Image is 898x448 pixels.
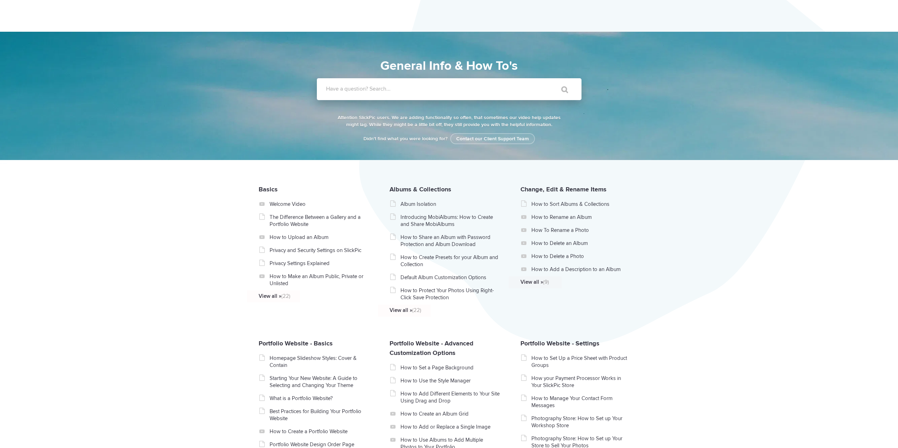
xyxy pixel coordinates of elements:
[390,185,451,193] a: Albums & Collections
[400,287,500,301] a: How to Protect Your Photos Using Right-Click Save Protection
[400,410,500,417] a: How to Create an Album Grid
[270,395,369,402] a: What is a Portfolio Website?
[531,240,631,247] a: How to Delete an Album
[400,390,500,404] a: How to Add Different Elements to Your Site Using Drag and Drop
[520,185,607,193] a: Change, Edit & Rename Items
[270,201,369,208] a: Welcome Video
[270,273,369,287] a: How to Make an Album Public, Private or Unlisted
[520,278,620,286] a: View all »(9)
[336,114,562,128] p: Attention SlickPic users. We are adding functionality so often, that sometimes our video help upd...
[400,254,500,268] a: How to Create Presets for your Album and Collection
[270,375,369,389] a: Starting Your New Website: A Guide to Selecting and Changing Your Theme
[270,408,369,422] a: Best Practices for Building Your Portfolio Website
[259,293,358,300] a: View all »(22)
[270,214,369,228] a: The Difference Between a Gallery and a Portfolio Website
[270,234,369,241] a: How to Upload an Album
[531,201,631,208] a: How to Sort Albums & Collections
[270,441,369,448] a: Portfolio Website Design Order Page
[400,423,500,430] a: How to Add or Replace a Single Image
[400,377,500,384] a: How to Use the Style Manager
[270,260,369,267] a: Privacy Settings Explained
[531,375,631,389] a: How your Payment Processor Works in Your SlickPic Store
[326,85,591,92] label: Have a question? Search...
[547,81,576,98] input: 
[400,274,500,281] a: Default Album Customization Options
[270,428,369,435] a: How to Create a Portfolio Website
[285,56,613,75] h1: General Info & How To's
[531,266,631,273] a: How to Add a Description to an Album
[336,135,562,142] p: Didn't find what you were looking for?
[390,339,474,357] a: Portfolio Website - Advanced Customization Options
[531,395,631,409] a: How to Manage Your Contact Form Messages
[390,307,489,314] a: View all »(22)
[450,133,535,144] a: Contact our Client Support Team
[270,247,369,254] a: Privacy and Security Settings on SlickPic
[520,339,599,347] a: Portfolio Website - Settings
[259,185,278,193] a: Basics
[400,234,500,248] a: How to Share an Album with Password Protection and Album Download
[270,355,369,369] a: Homepage Slideshow Styles: Cover & Contain
[531,214,631,221] a: How to Rename an Album
[259,339,333,347] a: Portfolio Website - Basics
[400,364,500,371] a: How to Set a Page Background
[531,355,631,369] a: How to Set Up a Price Sheet with Product Groups
[400,201,500,208] a: Album Isolation
[400,214,500,228] a: Introducing MobiAlbums: How to Create and Share MobiAlbums
[531,227,631,234] a: How To Rename a Photo
[531,415,631,429] a: Photography Store: How to Set up Your Workshop Store
[531,253,631,260] a: How to Delete a Photo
